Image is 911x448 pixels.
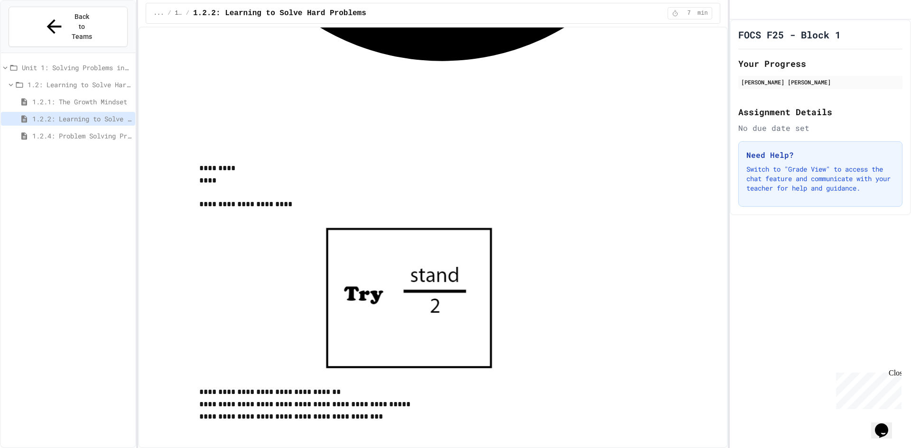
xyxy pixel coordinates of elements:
[186,9,189,17] span: /
[154,9,164,17] span: ...
[71,12,93,42] span: Back to Teams
[4,4,65,60] div: Chat with us now!Close
[32,131,131,141] span: 1.2.4: Problem Solving Practice
[738,57,902,70] h2: Your Progress
[32,114,131,124] span: 1.2.2: Learning to Solve Hard Problems
[22,63,131,73] span: Unit 1: Solving Problems in Computer Science
[193,8,366,19] span: 1.2.2: Learning to Solve Hard Problems
[741,78,900,86] div: [PERSON_NAME] [PERSON_NAME]
[746,149,894,161] h3: Need Help?
[738,28,841,41] h1: FOCS F25 - Block 1
[167,9,171,17] span: /
[28,80,131,90] span: 1.2: Learning to Solve Hard Problems
[9,7,128,47] button: Back to Teams
[832,369,902,409] iframe: chat widget
[175,9,182,17] span: 1.2: Learning to Solve Hard Problems
[738,122,902,134] div: No due date set
[32,97,131,107] span: 1.2.1: The Growth Mindset
[697,9,708,17] span: min
[681,9,697,17] span: 7
[746,165,894,193] p: Switch to "Grade View" to access the chat feature and communicate with your teacher for help and ...
[871,410,902,439] iframe: chat widget
[738,105,902,119] h2: Assignment Details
